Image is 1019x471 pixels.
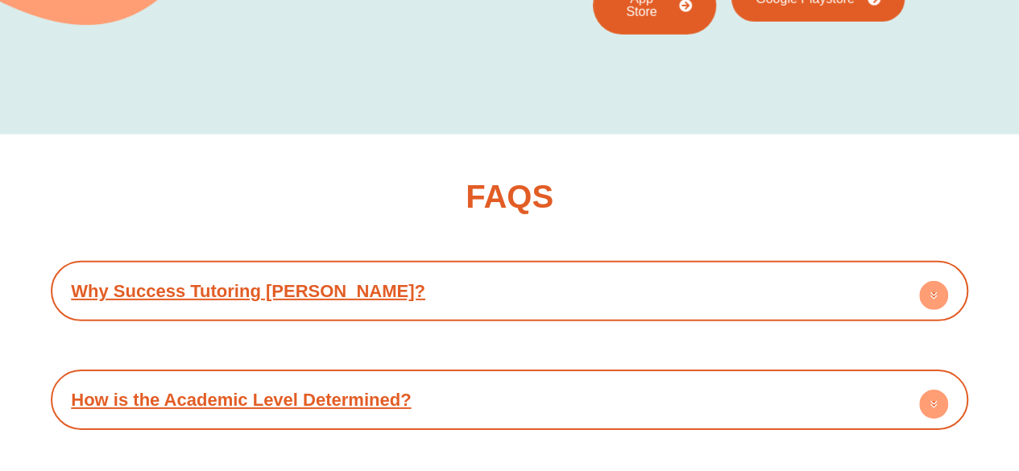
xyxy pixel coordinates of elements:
[71,390,411,410] a: How is the Academic Level Determined?
[71,281,425,301] a: Why Success Tutoring [PERSON_NAME]?
[59,269,960,313] div: Why Success Tutoring [PERSON_NAME]?
[59,378,960,422] div: How is the Academic Level Determined?
[938,394,1019,471] iframe: Chat Widget
[466,180,553,213] h2: FAQS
